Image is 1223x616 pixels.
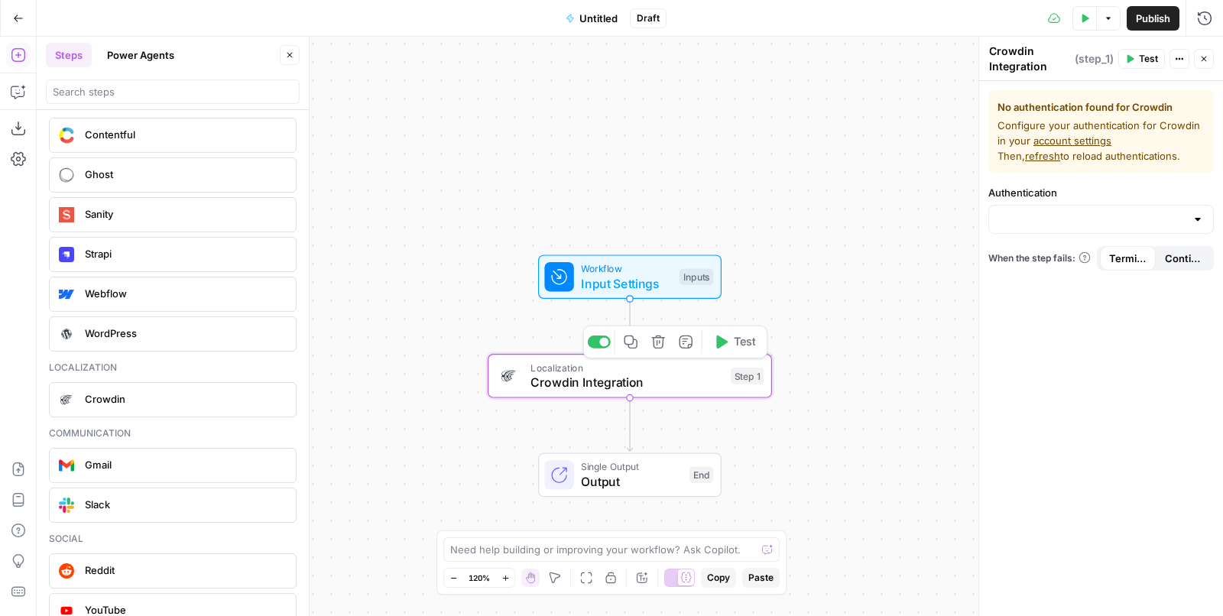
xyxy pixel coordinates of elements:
[988,251,1091,265] a: When the step fails:
[59,458,74,473] img: gmail%20(1).png
[579,11,618,26] span: Untitled
[59,127,74,143] img: sdasd.png
[488,453,772,498] div: Single OutputOutputEnd
[59,326,74,342] img: WordPress%20logotype.png
[637,11,660,25] span: Draft
[1156,246,1212,271] button: Continue
[1118,49,1165,69] button: Test
[627,397,632,451] g: Edge from step_1 to end
[488,354,772,398] div: LocalizationCrowdin IntegrationStep 1Test
[998,118,1205,164] span: Configure your authentication for Crowdin in your Then, to reload authentications.
[1139,52,1158,66] span: Test
[734,334,756,351] span: Test
[707,571,730,585] span: Copy
[1025,150,1060,162] span: refresh
[49,361,297,374] div: Localization
[1136,11,1170,26] span: Publish
[98,43,183,67] button: Power Agents
[59,247,74,262] img: Strapi.monogram.logo.png
[530,373,723,391] span: Crowdin Integration
[49,532,297,546] div: Social
[85,326,284,341] span: WordPress
[85,563,284,578] span: Reddit
[500,367,518,385] img: crowdin_icon.png
[85,206,284,222] span: Sanity
[742,568,780,588] button: Paste
[989,44,1071,74] textarea: Crowdin Integration
[46,43,92,67] button: Steps
[85,246,284,261] span: Strapi
[85,497,284,512] span: Slack
[581,261,672,276] span: Workflow
[988,185,1214,200] label: Authentication
[1109,251,1147,266] span: Terminate Workflow
[469,572,490,584] span: 120%
[85,457,284,472] span: Gmail
[530,360,723,374] span: Localization
[59,167,74,183] img: ghost-logo-orb.png
[1033,135,1111,147] a: account settings
[85,286,284,301] span: Webflow
[53,84,293,99] input: Search steps
[706,330,763,354] button: Test
[59,392,74,407] img: crowdin_icon.png
[581,459,682,474] span: Single Output
[581,472,682,491] span: Output
[1127,6,1179,31] button: Publish
[1075,51,1114,66] span: ( step_1 )
[998,99,1205,115] span: No authentication found for Crowdin
[59,287,74,302] img: webflow-icon.webp
[85,127,284,142] span: Contentful
[581,274,672,293] span: Input Settings
[1165,251,1202,266] span: Continue
[488,255,772,299] div: WorkflowInput SettingsInputs
[556,6,627,31] button: Untitled
[701,568,736,588] button: Copy
[59,563,74,579] img: reddit_icon.png
[59,498,74,513] img: Slack-mark-RGB.png
[731,368,764,384] div: Step 1
[689,467,713,484] div: End
[85,167,284,182] span: Ghost
[49,426,297,440] div: Communication
[748,571,774,585] span: Paste
[59,207,74,222] img: logo.svg
[680,268,713,285] div: Inputs
[85,391,284,407] span: Crowdin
